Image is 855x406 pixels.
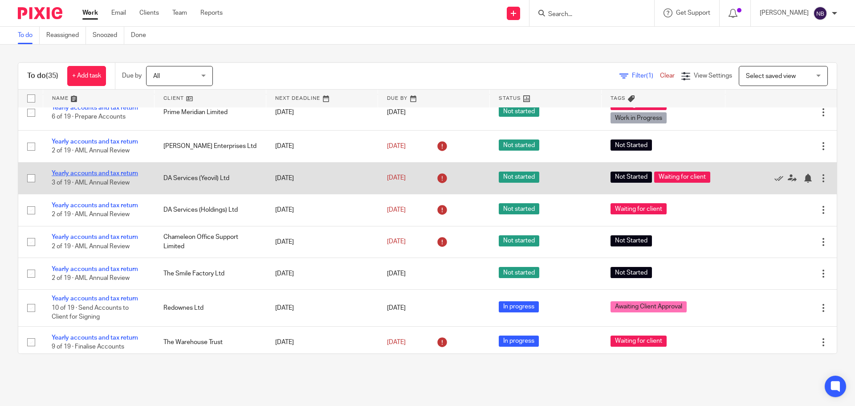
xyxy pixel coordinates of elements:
td: [DATE] [266,162,378,194]
span: [DATE] [387,143,406,149]
td: The Smile Factory Ltd [155,258,266,289]
h1: To do [27,71,58,81]
img: Pixie [18,7,62,19]
a: Email [111,8,126,17]
span: Waiting for client [611,336,667,347]
span: [DATE] [387,239,406,245]
img: svg%3E [813,6,827,21]
td: [DATE] [266,326,378,358]
input: Search [547,11,627,19]
span: [DATE] [387,207,406,213]
span: [DATE] [387,109,406,115]
span: 2 of 19 · AML Annual Review [52,275,130,281]
span: View Settings [694,73,732,79]
a: Team [172,8,187,17]
span: (1) [646,73,653,79]
a: Reassigned [46,27,86,44]
td: Chameleon Office Support Limited [155,226,266,258]
a: Mark as done [774,174,788,183]
a: Yearly accounts and tax return [52,139,138,145]
span: Tags [611,96,626,101]
td: Redownes Ltd [155,290,266,326]
a: Yearly accounts and tax return [52,295,138,302]
span: In progress [499,336,539,347]
span: Not Started [611,235,652,246]
td: Prime Meridian Limited [155,94,266,131]
a: Yearly accounts and tax return [52,234,138,240]
a: Reports [200,8,223,17]
span: Not started [499,139,539,151]
td: DA Services (Yeovil) Ltd [155,162,266,194]
td: [DATE] [266,94,378,131]
span: 2 of 19 · AML Annual Review [52,148,130,154]
td: [DATE] [266,194,378,226]
td: [DATE] [266,131,378,162]
a: Clients [139,8,159,17]
span: [DATE] [387,305,406,311]
span: Not Started [611,267,652,278]
a: Yearly accounts and tax return [52,202,138,209]
a: To do [18,27,40,44]
a: Clear [660,73,675,79]
td: The Warehouse Trust [155,326,266,358]
span: All [153,73,160,79]
a: Work [82,8,98,17]
span: Not started [499,267,539,278]
span: Get Support [676,10,710,16]
a: + Add task [67,66,106,86]
span: 2 of 19 · AML Annual Review [52,211,130,217]
td: [DATE] [266,290,378,326]
span: 10 of 19 · Send Accounts to Client for Signing [52,305,129,320]
span: Not Started [611,172,652,183]
td: [DATE] [266,258,378,289]
span: 3 of 19 · AML Annual Review [52,180,130,186]
p: Due by [122,71,142,80]
span: [DATE] [387,175,406,181]
span: Not started [499,235,539,246]
span: Awaiting Client Approval [611,301,687,312]
td: [DATE] [266,226,378,258]
span: [DATE] [387,339,406,345]
a: Yearly accounts and tax return [52,105,138,111]
td: DA Services (Holdings) Ltd [155,194,266,226]
span: Not Started [611,139,652,151]
span: Filter [632,73,660,79]
a: Yearly accounts and tax return [52,170,138,176]
span: Not started [499,106,539,117]
a: Yearly accounts and tax return [52,335,138,341]
span: Waiting for client [654,172,710,183]
span: Waiting for client [611,203,667,214]
span: 2 of 19 · AML Annual Review [52,243,130,250]
span: Not started [499,172,539,183]
span: 6 of 19 · Prepare Accounts [52,114,126,120]
a: Done [131,27,153,44]
a: Yearly accounts and tax return [52,266,138,272]
span: (35) [46,72,58,79]
span: Select saved view [746,73,796,79]
span: [DATE] [387,271,406,277]
span: 9 of 19 · Finalise Accounts [52,344,124,350]
a: Snoozed [93,27,124,44]
span: Not started [499,203,539,214]
span: In progress [499,301,539,312]
span: Work in Progress [611,112,667,123]
p: [PERSON_NAME] [760,8,809,17]
td: [PERSON_NAME] Enterprises Ltd [155,131,266,162]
